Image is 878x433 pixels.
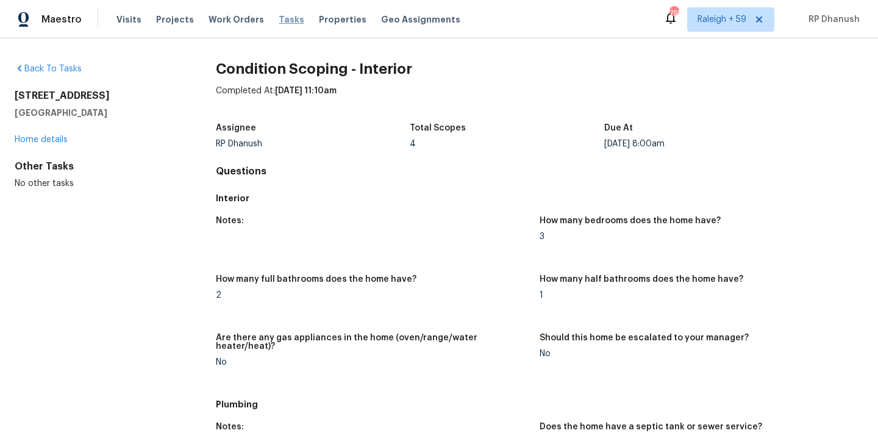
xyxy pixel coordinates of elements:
span: Geo Assignments [381,13,460,26]
div: 4 [410,140,604,148]
h5: How many half bathrooms does the home have? [540,275,743,284]
h5: [GEOGRAPHIC_DATA] [15,107,177,119]
a: Back To Tasks [15,65,82,73]
span: Properties [319,13,366,26]
div: No [216,358,530,367]
h5: Total Scopes [410,124,466,132]
div: 1 [540,291,854,299]
h5: Interior [216,192,863,204]
span: [DATE] 11:10am [275,87,337,95]
span: Tasks [279,15,304,24]
div: 795 [669,7,678,20]
span: Maestro [41,13,82,26]
h5: Plumbing [216,398,863,410]
h5: Notes: [216,423,244,431]
h2: Condition Scoping - Interior [216,63,863,75]
h4: Questions [216,165,863,177]
h5: Notes: [216,216,244,225]
span: No other tasks [15,179,74,188]
a: Home details [15,135,68,144]
span: Visits [116,13,141,26]
h5: Should this home be escalated to your manager? [540,334,749,342]
span: RP Dhanush [804,13,860,26]
div: 3 [540,232,854,241]
h5: Assignee [216,124,256,132]
div: 2 [216,291,530,299]
h5: Does the home have a septic tank or sewer service? [540,423,762,431]
span: Projects [156,13,194,26]
div: Other Tasks [15,160,177,173]
h5: How many bedrooms does the home have? [540,216,721,225]
h5: Due At [604,124,633,132]
div: [DATE] 8:00am [604,140,799,148]
div: Completed At: [216,85,863,116]
div: No [540,349,854,358]
span: Work Orders [209,13,264,26]
h5: Are there any gas appliances in the home (oven/range/water heater/heat)? [216,334,530,351]
div: RP Dhanush [216,140,410,148]
h2: [STREET_ADDRESS] [15,90,177,102]
span: Raleigh + 59 [698,13,746,26]
h5: How many full bathrooms does the home have? [216,275,416,284]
